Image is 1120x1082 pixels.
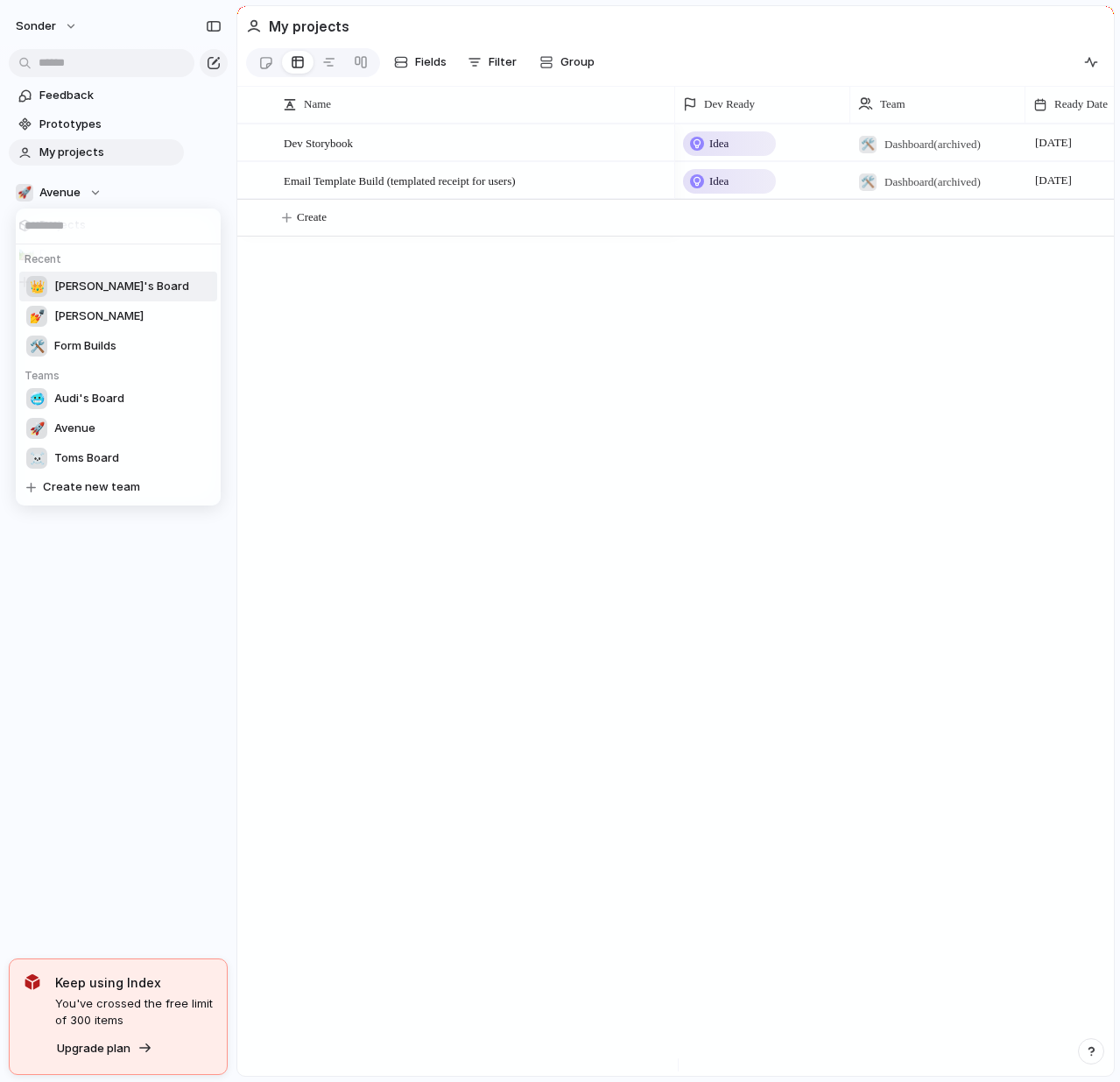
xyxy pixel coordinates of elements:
span: Audi's Board [54,390,124,407]
h5: Recent [19,244,222,267]
h5: Teams [19,361,222,384]
div: ☠️ [26,448,47,469]
div: 👑 [26,276,47,297]
div: 💅 [26,306,47,327]
div: 🥶 [26,388,47,409]
span: [PERSON_NAME]'s Board [54,278,189,295]
span: Create new team [43,478,140,496]
span: Form Builds [54,337,116,355]
span: [PERSON_NAME] [54,308,144,325]
span: Avenue [54,420,95,437]
span: Toms Board [54,449,119,467]
div: 🚀 [26,418,47,439]
div: 🛠️ [26,336,47,357]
